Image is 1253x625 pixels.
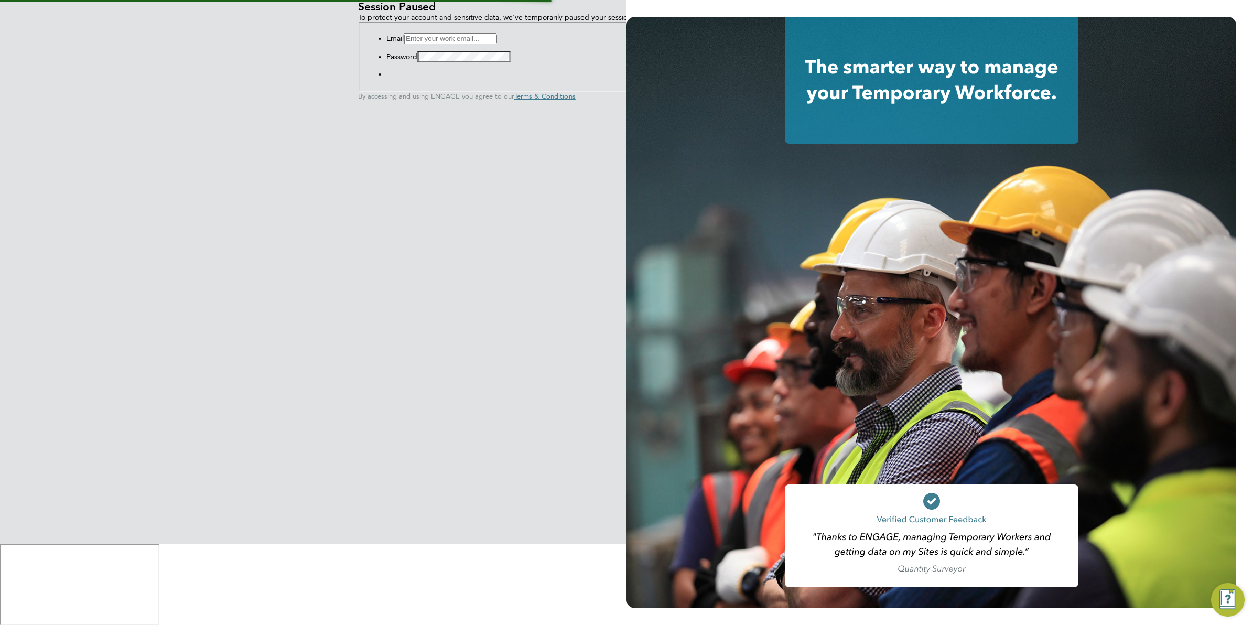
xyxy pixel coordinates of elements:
[358,13,895,22] p: To protect your account and sensitive data, we've temporarily paused your session. Simply enter y...
[514,92,576,101] a: Terms & Conditions
[404,33,496,44] input: Enter your work email...
[386,52,417,61] label: Password
[358,92,576,100] span: By accessing and using ENGAGE you agree to our
[1211,583,1245,617] button: Engage Resource Center
[386,34,404,43] label: Email
[514,92,576,100] span: Terms & Conditions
